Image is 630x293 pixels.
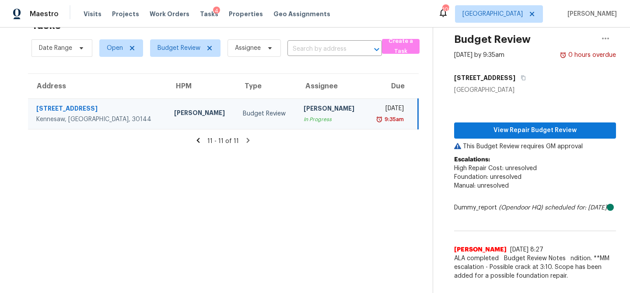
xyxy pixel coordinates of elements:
div: [DATE] by 9:35am [454,51,504,59]
div: [PERSON_NAME] [174,108,229,119]
span: [PERSON_NAME] [564,10,617,18]
span: Create a Task [386,36,415,56]
button: Open [371,43,383,56]
span: View Repair Budget Review [461,125,609,136]
div: 9:35am [383,115,404,124]
span: Properties [229,10,263,18]
i: scheduled for: [DATE] [545,205,607,211]
span: ALA completed. The home is in good condition. **MM escalation - Possible crack at 3:10. Scope has... [454,254,616,280]
button: View Repair Budget Review [454,122,616,139]
span: [PERSON_NAME] [454,245,507,254]
span: Open [107,44,123,52]
div: [STREET_ADDRESS] [36,104,160,115]
span: Work Orders [150,10,189,18]
div: [DATE] [372,104,403,115]
span: High Repair Cost: unresolved [454,165,537,171]
span: Assignee [235,44,261,52]
div: Kennesaw, [GEOGRAPHIC_DATA], 30144 [36,115,160,124]
span: Manual: unresolved [454,183,509,189]
i: (Opendoor HQ) [499,205,543,211]
span: Projects [112,10,139,18]
span: Foundation: unresolved [454,174,521,180]
span: Tasks [200,11,218,17]
b: Escalations: [454,157,490,163]
span: Maestro [30,10,59,18]
span: 11 - 11 of 11 [207,138,239,144]
th: Due [365,74,418,98]
h5: [STREET_ADDRESS] [454,73,515,82]
span: [DATE] 8:27 [510,247,543,253]
th: HPM [167,74,236,98]
div: 0 hours overdue [567,51,616,59]
th: Assignee [297,74,366,98]
div: Dummy_report [454,203,616,212]
div: [GEOGRAPHIC_DATA] [454,86,616,94]
div: In Progress [304,115,359,124]
div: Budget Review [243,109,290,118]
div: [PERSON_NAME] [304,104,359,115]
button: Copy Address [515,70,527,86]
span: Date Range [39,44,72,52]
p: This Budget Review requires GM approval [454,142,616,151]
span: Visits [84,10,101,18]
input: Search by address [287,42,357,56]
span: [GEOGRAPHIC_DATA] [462,10,523,18]
th: Address [28,74,167,98]
img: Overdue Alarm Icon [376,115,383,124]
h2: Tasks [31,21,61,30]
span: Budget Review Notes [499,254,571,263]
th: Type [236,74,297,98]
div: 4 [213,7,220,15]
button: Create a Task [382,39,420,54]
span: Budget Review [157,44,200,52]
span: Geo Assignments [273,10,330,18]
h2: Budget Review [454,35,531,44]
div: 108 [442,5,448,14]
img: Overdue Alarm Icon [560,51,567,59]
